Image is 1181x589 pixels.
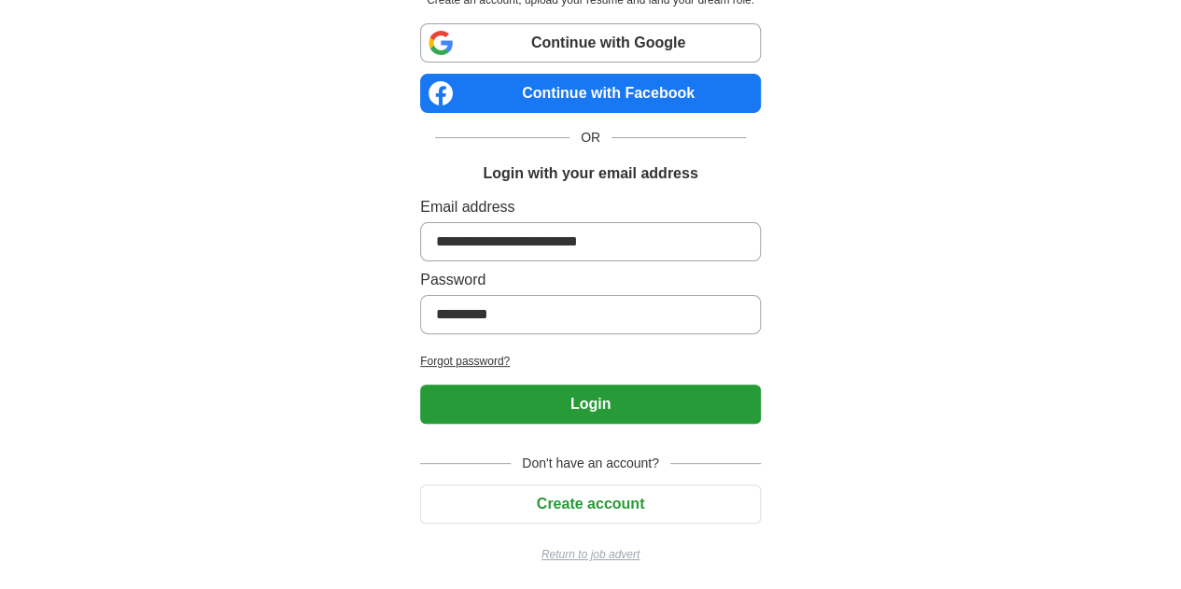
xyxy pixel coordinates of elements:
[420,353,761,370] a: Forgot password?
[511,454,670,473] span: Don't have an account?
[483,162,697,185] h1: Login with your email address
[569,128,612,147] span: OR
[420,546,761,563] a: Return to job advert
[420,484,761,524] button: Create account
[420,496,761,512] a: Create account
[420,74,761,113] a: Continue with Facebook
[420,385,761,424] button: Login
[420,269,761,291] label: Password
[420,23,761,63] a: Continue with Google
[420,196,761,218] label: Email address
